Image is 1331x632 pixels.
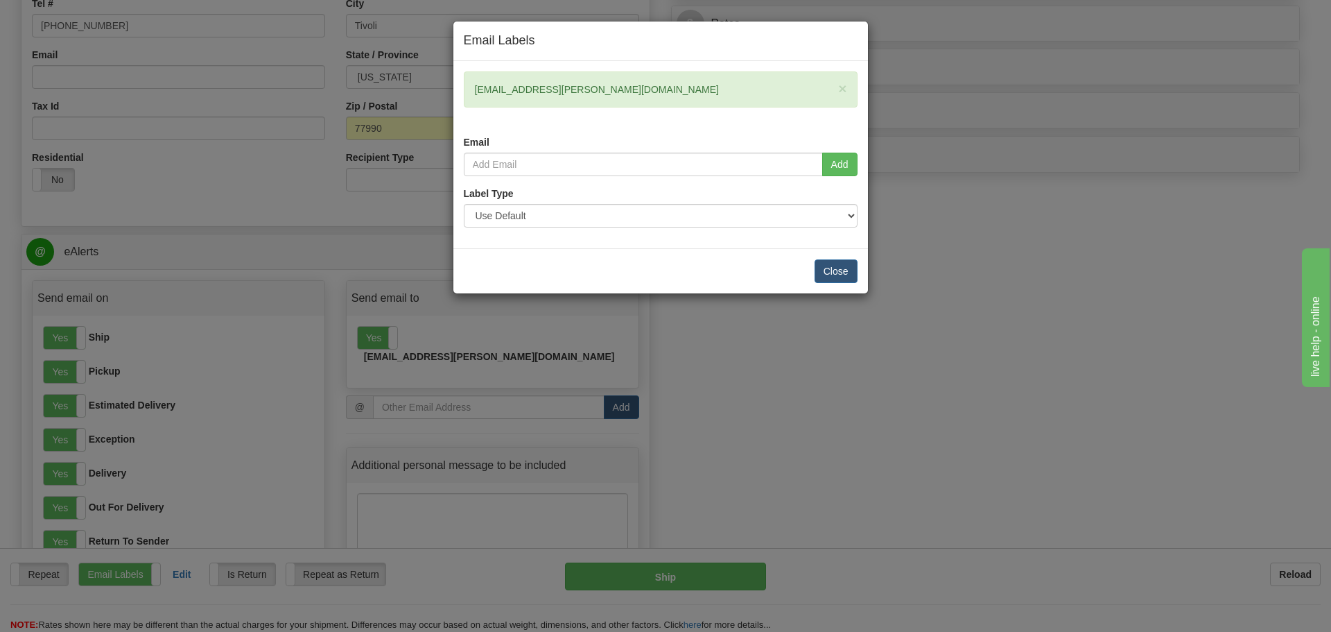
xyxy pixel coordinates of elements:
[464,32,858,50] h4: Email Labels
[464,135,489,149] label: Email
[464,187,514,200] label: Label Type
[838,80,846,96] span: ×
[464,153,823,176] input: Add Email
[10,8,128,25] div: live help - online
[822,153,858,176] button: Add
[464,71,858,108] div: [EMAIL_ADDRESS][PERSON_NAME][DOMAIN_NAME]
[1299,245,1330,386] iframe: chat widget
[815,259,858,283] button: Close
[838,81,846,96] button: Close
